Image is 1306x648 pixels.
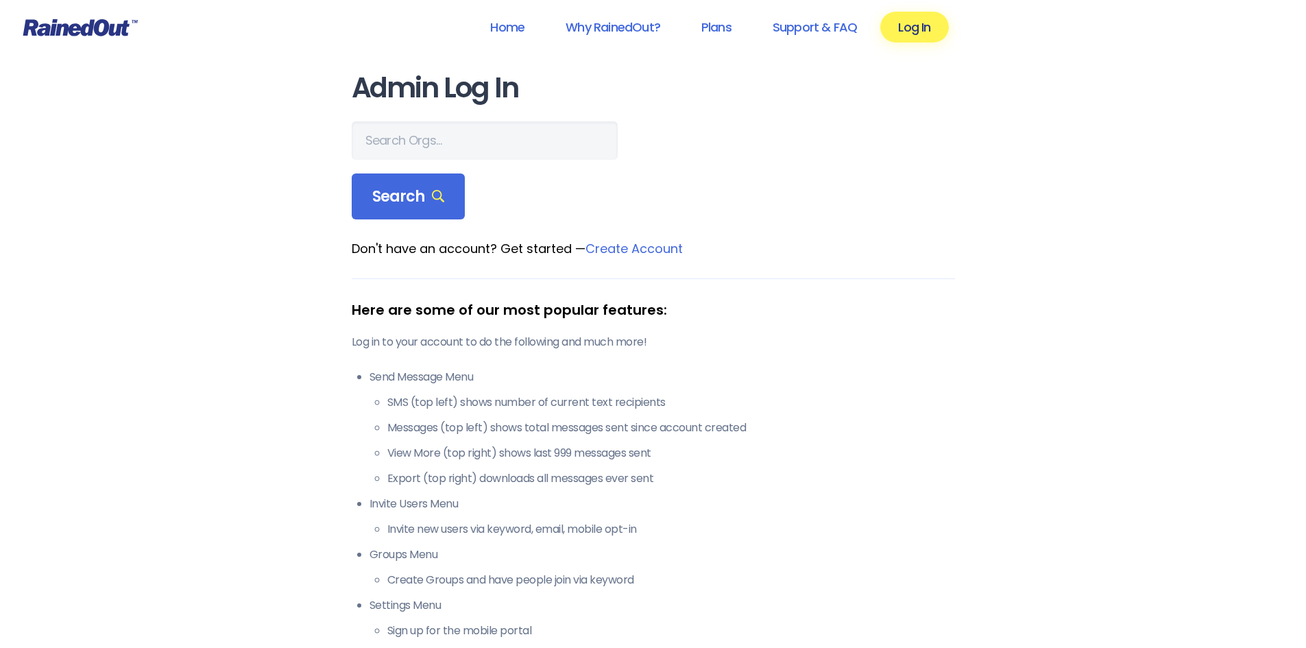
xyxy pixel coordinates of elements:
a: Log In [880,12,948,43]
p: Log in to your account to do the following and much more! [352,334,955,350]
li: Messages (top left) shows total messages sent since account created [387,420,955,436]
li: Send Message Menu [370,369,955,487]
h1: Admin Log In [352,73,955,104]
li: SMS (top left) shows number of current text recipients [387,394,955,411]
li: Invite new users via keyword, email, mobile opt-in [387,521,955,538]
li: Invite Users Menu [370,496,955,538]
input: Search Orgs… [352,121,618,160]
a: Home [472,12,542,43]
li: View More (top right) shows last 999 messages sent [387,445,955,461]
div: Search [352,173,465,220]
a: Create Account [585,240,683,257]
a: Support & FAQ [755,12,875,43]
li: Sign up for the mobile portal [387,623,955,639]
li: Export (top right) downloads all messages ever sent [387,470,955,487]
div: Here are some of our most popular features: [352,300,955,320]
a: Plans [684,12,749,43]
li: Create Groups and have people join via keyword [387,572,955,588]
span: Search [372,187,445,206]
a: Why RainedOut? [548,12,678,43]
li: Groups Menu [370,547,955,588]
